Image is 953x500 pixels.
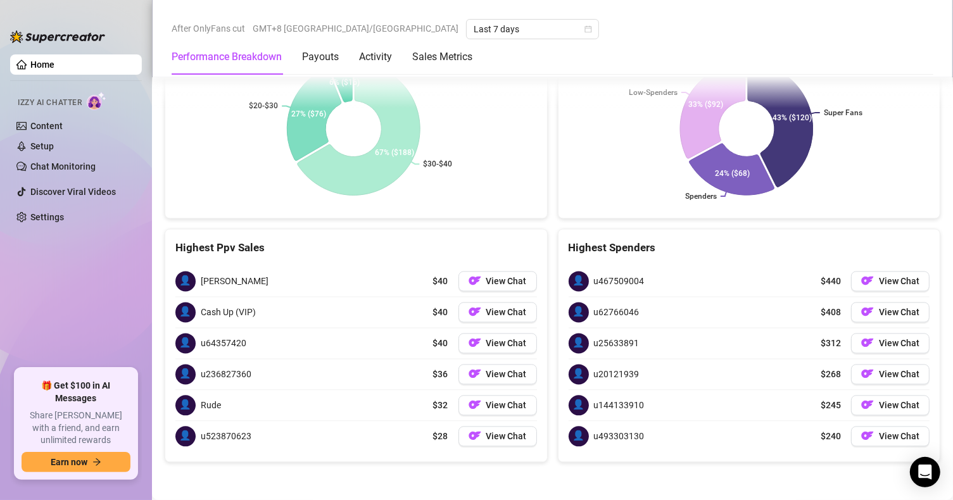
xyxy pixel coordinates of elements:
[851,302,930,322] button: OFView Chat
[879,338,919,348] span: View Chat
[175,364,196,384] span: 👤
[172,49,282,65] div: Performance Breakdown
[201,429,251,443] span: u523870623
[594,429,645,443] span: u493303130
[594,305,640,319] span: u62766046
[629,88,678,97] text: Low-Spenders
[302,49,339,65] div: Payouts
[569,364,589,384] span: 👤
[821,398,841,412] span: $245
[469,367,481,380] img: OF
[359,49,392,65] div: Activity
[201,305,256,319] span: Cash Up (VIP)
[851,333,930,353] button: OFView Chat
[486,307,527,317] span: View Chat
[30,121,63,131] a: Content
[412,49,472,65] div: Sales Metrics
[861,367,874,380] img: OF
[486,338,527,348] span: View Chat
[569,271,589,291] span: 👤
[253,19,458,38] span: GMT+8 [GEOGRAPHIC_DATA]/[GEOGRAPHIC_DATA]
[175,239,537,256] div: Highest Ppv Sales
[685,192,717,201] text: Spenders
[821,367,841,381] span: $268
[910,457,940,487] div: Open Intercom Messenger
[469,305,481,318] img: OF
[469,429,481,442] img: OF
[851,364,930,384] button: OFView Chat
[458,364,537,384] button: OFView Chat
[22,452,130,472] button: Earn nowarrow-right
[87,92,106,110] img: AI Chatter
[821,336,841,350] span: $312
[821,429,841,443] span: $240
[569,302,589,322] span: 👤
[172,19,245,38] span: After OnlyFans cut
[569,426,589,446] span: 👤
[30,59,54,70] a: Home
[433,336,448,350] span: $40
[175,395,196,415] span: 👤
[201,274,268,288] span: [PERSON_NAME]
[824,108,862,117] text: Super Fans
[51,457,87,467] span: Earn now
[175,333,196,353] span: 👤
[469,274,481,287] img: OF
[879,431,919,441] span: View Chat
[30,187,116,197] a: Discover Viral Videos
[469,398,481,411] img: OF
[486,431,527,441] span: View Chat
[433,274,448,288] span: $40
[861,429,874,442] img: OF
[458,302,537,322] button: OFView Chat
[486,369,527,379] span: View Chat
[594,274,645,288] span: u467509004
[474,20,591,39] span: Last 7 days
[201,336,246,350] span: u64357420
[458,395,537,415] button: OFView Chat
[584,25,592,33] span: calendar
[30,141,54,151] a: Setup
[594,336,640,350] span: u25633891
[861,398,874,411] img: OF
[594,398,645,412] span: u144133910
[569,333,589,353] span: 👤
[851,395,930,415] button: OFView Chat
[30,161,96,172] a: Chat Monitoring
[22,380,130,404] span: 🎁 Get $100 in AI Messages
[879,307,919,317] span: View Chat
[433,398,448,412] span: $32
[10,30,105,43] img: logo-BBDzfeDw.svg
[175,302,196,322] span: 👤
[861,336,874,349] img: OF
[821,274,841,288] span: $440
[486,276,527,286] span: View Chat
[201,398,221,412] span: Rude
[175,426,196,446] span: 👤
[851,271,930,291] button: OFView Chat
[458,333,537,353] button: OFView Chat
[469,336,481,349] img: OF
[92,458,101,466] span: arrow-right
[423,159,452,168] text: $30-$40
[18,97,82,109] span: Izzy AI Chatter
[458,271,537,291] button: OFView Chat
[879,369,919,379] span: View Chat
[861,305,874,318] img: OF
[201,367,251,381] span: u236827360
[433,305,448,319] span: $40
[851,426,930,446] button: OFView Chat
[569,395,589,415] span: 👤
[486,400,527,410] span: View Chat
